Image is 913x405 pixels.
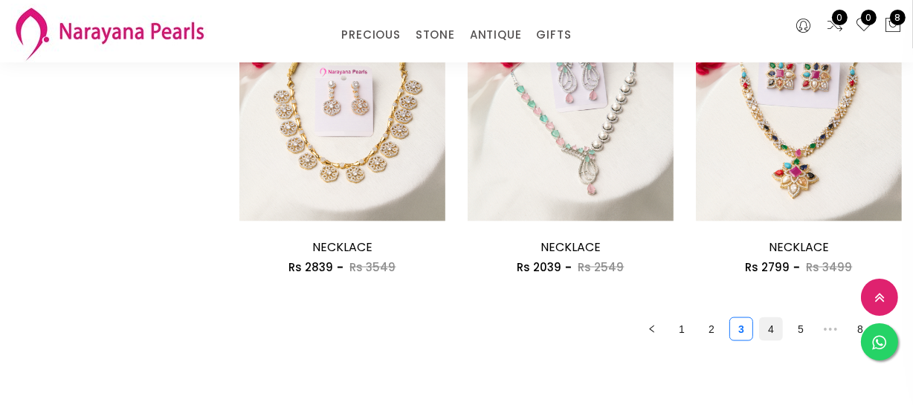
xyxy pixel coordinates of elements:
a: 3 [730,318,752,340]
a: NECKLACE [312,239,372,256]
a: 0 [855,16,873,36]
a: 1 [671,318,693,340]
span: Rs 3499 [806,259,852,275]
li: Previous Page [640,317,664,341]
span: Rs 2549 [578,259,624,275]
li: 3 [729,317,753,341]
button: right [878,317,902,341]
a: GIFTS [536,24,571,46]
span: left [648,325,656,334]
span: Rs 2799 [745,259,790,275]
a: 0 [826,16,844,36]
span: right [885,325,894,334]
a: NECKLACE [541,239,601,256]
li: Next 5 Pages [819,317,842,341]
a: 5 [790,318,812,340]
span: ••• [819,317,842,341]
span: 0 [861,10,877,25]
a: PRECIOUS [341,24,400,46]
a: ANTIQUE [470,24,522,46]
a: 2 [700,318,723,340]
a: STONE [416,24,455,46]
span: Rs 2839 [288,259,333,275]
button: 8 [884,16,902,36]
a: 4 [760,318,782,340]
span: 0 [832,10,848,25]
li: 5 [789,317,813,341]
span: 8 [890,10,906,25]
span: Rs 2039 [517,259,561,275]
a: NECKLACE [769,239,829,256]
li: 2 [700,317,723,341]
li: 1 [670,317,694,341]
span: Rs 3549 [349,259,396,275]
li: Next Page [878,317,902,341]
button: left [640,317,664,341]
a: 8 [849,318,871,340]
li: 8 [848,317,872,341]
li: 4 [759,317,783,341]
